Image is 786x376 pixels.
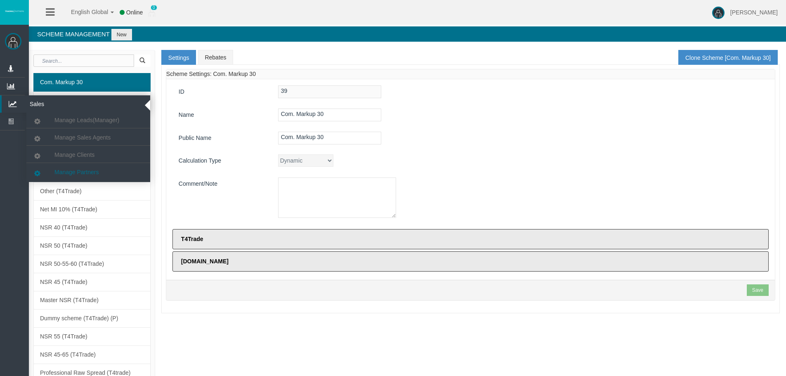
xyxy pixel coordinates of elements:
span: Sales [24,95,104,113]
span: Manage Clients [54,151,94,158]
button: New [111,29,132,40]
a: Manage Partners [26,165,150,180]
span: Com. Markup 30 [213,71,255,77]
a: Manage Leads(Manager) [26,113,150,128]
span: NSR 40 (T4Trade) [40,224,87,231]
span: 0 [151,5,157,10]
span: Other (T4Trade) [40,188,82,194]
img: logo.svg [4,9,25,13]
img: user-image [712,7,725,19]
a: Rebates [198,50,233,65]
span: Online [126,9,143,16]
a: Manage Clients [26,147,150,162]
span: Scheme Settings: [166,71,212,77]
span: Com. Markup 30 [40,79,83,85]
span: Master NSR (T4Trade) [40,297,99,303]
label: ID [172,85,272,98]
span: Manage Sales Agents [54,134,111,141]
span: Professional Raw Spread (T4trade) [40,369,130,376]
span: Dummy scheme (T4Trade) (P) [40,315,118,322]
label: [DOMAIN_NAME] [172,251,769,272]
span: Net MI 10% (T4Trade) [40,206,97,213]
span: NSR 50-55-60 (T4Trade) [40,260,104,267]
label: Comment/Note [172,177,272,190]
a: Manage Sales Agents [26,130,150,145]
span: Scheme Management [37,31,110,38]
a: Sales [2,95,150,113]
input: Search... [33,54,134,67]
span: NSR 45 (T4Trade) [40,279,87,285]
a: Settings [161,50,196,65]
span: [PERSON_NAME] [730,9,778,16]
span: English Global [60,9,108,15]
span: Manage Leads(Manager) [54,117,119,123]
span: NSR 55 (T4Trade) [40,333,87,340]
img: user_small.png [149,9,155,17]
span: Manage Partners [54,169,99,175]
span: NSR 45-65 (T4Trade) [40,351,96,358]
label: Name [172,109,272,121]
a: Clone Scheme [Com. Markup 30] [678,50,778,65]
label: T4Trade [172,229,769,249]
label: Public Name [172,132,272,144]
span: NSR 50 (T4Trade) [40,242,87,249]
label: Calculation Type [172,154,272,167]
